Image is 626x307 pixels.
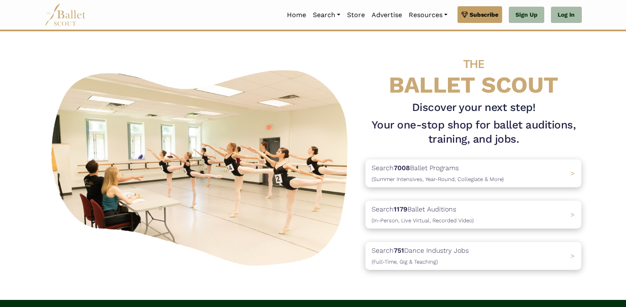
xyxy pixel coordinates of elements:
[372,163,504,184] p: Search Ballet Programs
[571,252,575,260] span: >
[284,6,309,24] a: Home
[405,6,451,24] a: Resources
[365,201,581,229] a: Search1179Ballet Auditions(In-Person, Live Virtual, Recorded Video) >
[372,204,474,225] p: Search Ballet Auditions
[571,211,575,219] span: >
[45,61,359,271] img: A group of ballerinas talking to each other in a ballet studio
[394,205,407,213] b: 1179
[551,7,581,23] a: Log In
[461,10,468,19] img: gem.svg
[372,259,438,265] span: (Full-Time, Gig & Teaching)
[372,245,469,267] p: Search Dance Industry Jobs
[470,10,498,19] span: Subscribe
[368,6,405,24] a: Advertise
[571,169,575,177] span: >
[372,217,474,224] span: (In-Person, Live Virtual, Recorded Video)
[372,176,504,182] span: (Summer Intensives, Year-Round, Collegiate & More)
[509,7,544,23] a: Sign Up
[344,6,368,24] a: Store
[309,6,344,24] a: Search
[365,101,581,115] h3: Discover your next step!
[365,48,581,97] h4: BALLET SCOUT
[463,57,484,71] span: THE
[394,164,410,172] b: 7008
[365,118,581,146] h1: Your one-stop shop for ballet auditions, training, and jobs.
[365,159,581,187] a: Search7008Ballet Programs(Summer Intensives, Year-Round, Collegiate & More)>
[458,6,502,23] a: Subscribe
[365,242,581,270] a: Search751Dance Industry Jobs(Full-Time, Gig & Teaching) >
[394,247,404,254] b: 751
